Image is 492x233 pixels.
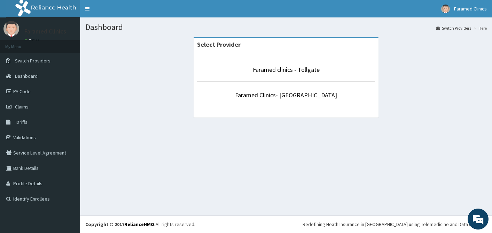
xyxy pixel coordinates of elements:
span: Tariffs [15,119,28,125]
a: Switch Providers [436,25,471,31]
img: User Image [3,21,19,37]
h1: Dashboard [85,23,487,32]
span: Switch Providers [15,58,50,64]
footer: All rights reserved. [80,215,492,233]
img: User Image [441,5,450,13]
p: Faramed Clinics [24,28,66,35]
div: Redefining Heath Insurance in [GEOGRAPHIC_DATA] using Telemedicine and Data Science! [303,221,487,228]
span: Claims [15,104,29,110]
span: Dashboard [15,73,38,79]
strong: Select Provider [197,40,241,48]
a: Online [24,38,41,43]
a: Faramed clinics - Tollgate [253,66,320,74]
span: Faramed Clinics [454,6,487,12]
li: Here [472,25,487,31]
strong: Copyright © 2017 . [85,221,156,227]
a: RelianceHMO [124,221,154,227]
a: Faramed Clinics- [GEOGRAPHIC_DATA] [235,91,337,99]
